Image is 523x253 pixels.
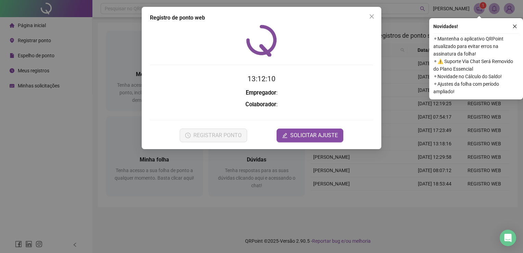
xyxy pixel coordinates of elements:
button: Close [366,11,377,22]
button: editSOLICITAR AJUSTE [277,129,343,142]
span: SOLICITAR AJUSTE [290,131,338,140]
span: ⚬ Ajustes da folha com período ampliado! [433,80,519,95]
span: Novidades ! [433,23,458,30]
h3: : [150,100,373,109]
span: ⚬ Novidade no Cálculo do Saldo! [433,73,519,80]
span: ⚬ ⚠️ Suporte Via Chat Será Removido do Plano Essencial [433,58,519,73]
time: 13:12:10 [247,75,276,83]
div: Registro de ponto web [150,14,373,22]
span: ⚬ Mantenha o aplicativo QRPoint atualizado para evitar erros na assinatura da folha! [433,35,519,58]
img: QRPoint [246,25,277,57]
strong: Colaborador [245,101,276,108]
span: close [369,14,374,19]
span: close [512,24,517,29]
h3: : [150,88,373,97]
span: edit [282,133,288,138]
button: REGISTRAR PONTO [180,129,247,142]
div: Open Intercom Messenger [500,230,516,246]
strong: Empregador [246,89,276,96]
